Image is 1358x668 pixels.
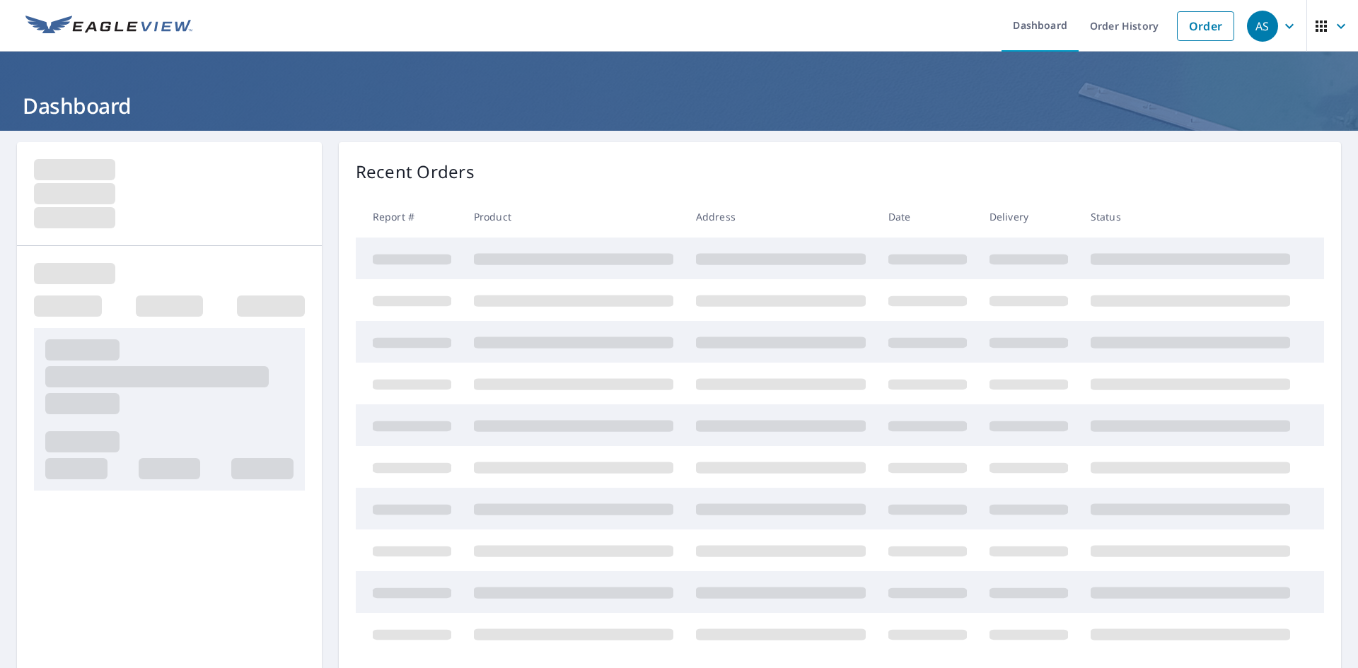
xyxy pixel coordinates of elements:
img: EV Logo [25,16,192,37]
h1: Dashboard [17,91,1341,120]
th: Delivery [978,196,1079,238]
p: Recent Orders [356,159,475,184]
th: Date [877,196,978,238]
th: Report # [356,196,463,238]
th: Status [1079,196,1301,238]
div: AS [1247,11,1278,42]
th: Product [463,196,685,238]
th: Address [685,196,877,238]
a: Order [1177,11,1234,41]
